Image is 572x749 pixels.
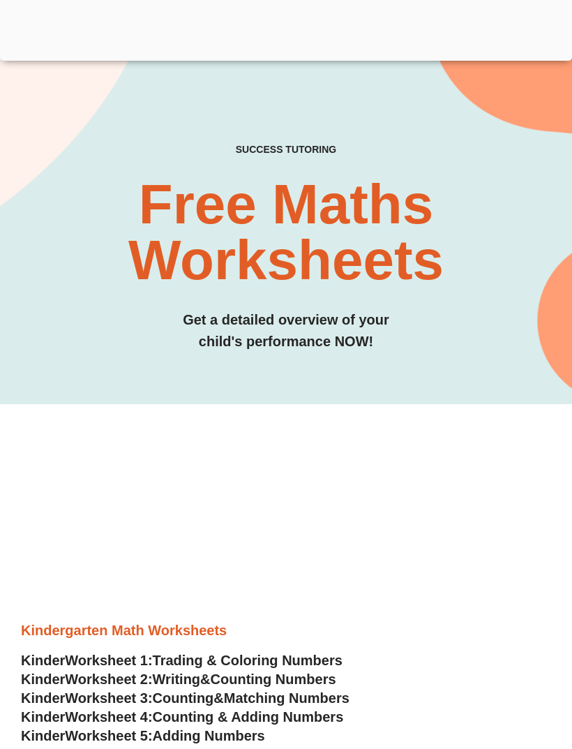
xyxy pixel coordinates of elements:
span: Kinder [21,653,65,668]
span: Kinder [21,690,65,706]
span: Trading & Coloring Numbers [153,653,343,668]
span: Worksheet 5: [65,728,152,743]
span: Kinder [21,709,65,725]
h3: Get a detailed overview of your child's performance NOW! [29,309,543,353]
span: Worksheet 1: [65,653,152,668]
a: KinderWorksheet 4:Counting & Adding Numbers [21,709,343,725]
a: KinderWorksheet 5:Adding Numbers [21,728,265,743]
span: Counting Numbers [211,672,336,687]
h4: SUCCESS TUTORING​ [29,144,543,156]
span: Worksheet 2: [65,672,152,687]
span: Adding Numbers [153,728,265,743]
a: KinderWorksheet 1:Trading & Coloring Numbers [21,653,343,668]
span: Kinder [21,728,65,743]
span: Writing [153,672,201,687]
span: Counting & Adding Numbers [153,709,344,725]
h3: Kindergarten Math Worksheets [21,621,551,639]
a: KinderWorksheet 2:Writing&Counting Numbers [21,672,336,687]
a: KinderWorksheet 3:Counting&Matching Numbers [21,690,349,706]
h2: Free Maths Worksheets​ [29,177,543,288]
span: Matching Numbers [224,690,349,706]
span: Worksheet 4: [65,709,152,725]
span: Worksheet 3: [65,690,152,706]
span: Counting [153,690,214,706]
span: Kinder [21,672,65,687]
iframe: Advertisement [21,425,551,621]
